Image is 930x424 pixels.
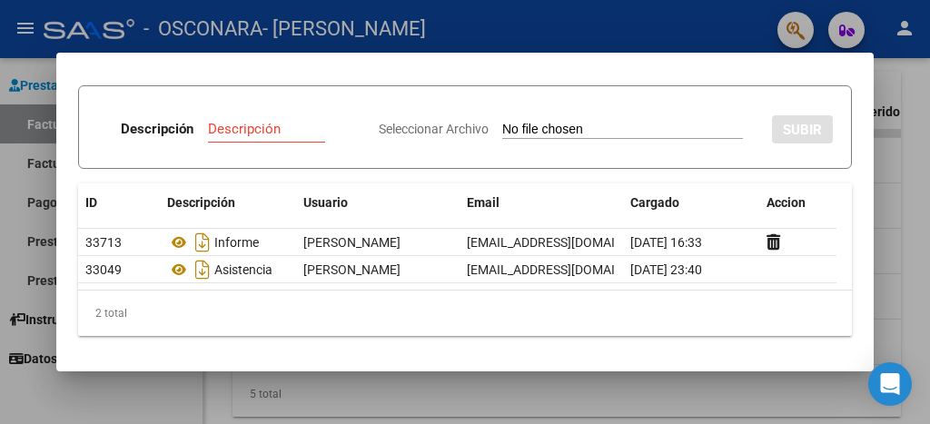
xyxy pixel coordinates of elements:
span: ID [85,195,97,210]
datatable-header-cell: Email [460,183,623,222]
p: Descripción [121,119,193,140]
span: [EMAIL_ADDRESS][DOMAIN_NAME] [467,262,668,277]
datatable-header-cell: Usuario [296,183,460,222]
span: SUBIR [783,122,822,138]
span: 33713 [85,235,122,250]
span: [PERSON_NAME] [303,262,401,277]
span: Email [467,195,500,210]
i: Descargar documento [191,228,214,257]
div: Informe [167,228,289,257]
span: Accion [767,195,806,210]
div: 2 total [78,291,852,336]
span: [DATE] 23:40 [630,262,702,277]
span: [DATE] 16:33 [630,235,702,250]
button: SUBIR [772,115,833,143]
div: Open Intercom Messenger [868,362,912,406]
datatable-header-cell: Accion [759,183,850,222]
span: [EMAIL_ADDRESS][DOMAIN_NAME] [467,235,668,250]
datatable-header-cell: Cargado [623,183,759,222]
datatable-header-cell: Descripción [160,183,296,222]
span: [PERSON_NAME] [303,235,401,250]
i: Descargar documento [191,255,214,284]
span: Usuario [303,195,348,210]
span: Cargado [630,195,679,210]
span: Seleccionar Archivo [379,122,489,136]
datatable-header-cell: ID [78,183,160,222]
div: Asistencia [167,255,289,284]
span: Descripción [167,195,235,210]
span: 33049 [85,262,122,277]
